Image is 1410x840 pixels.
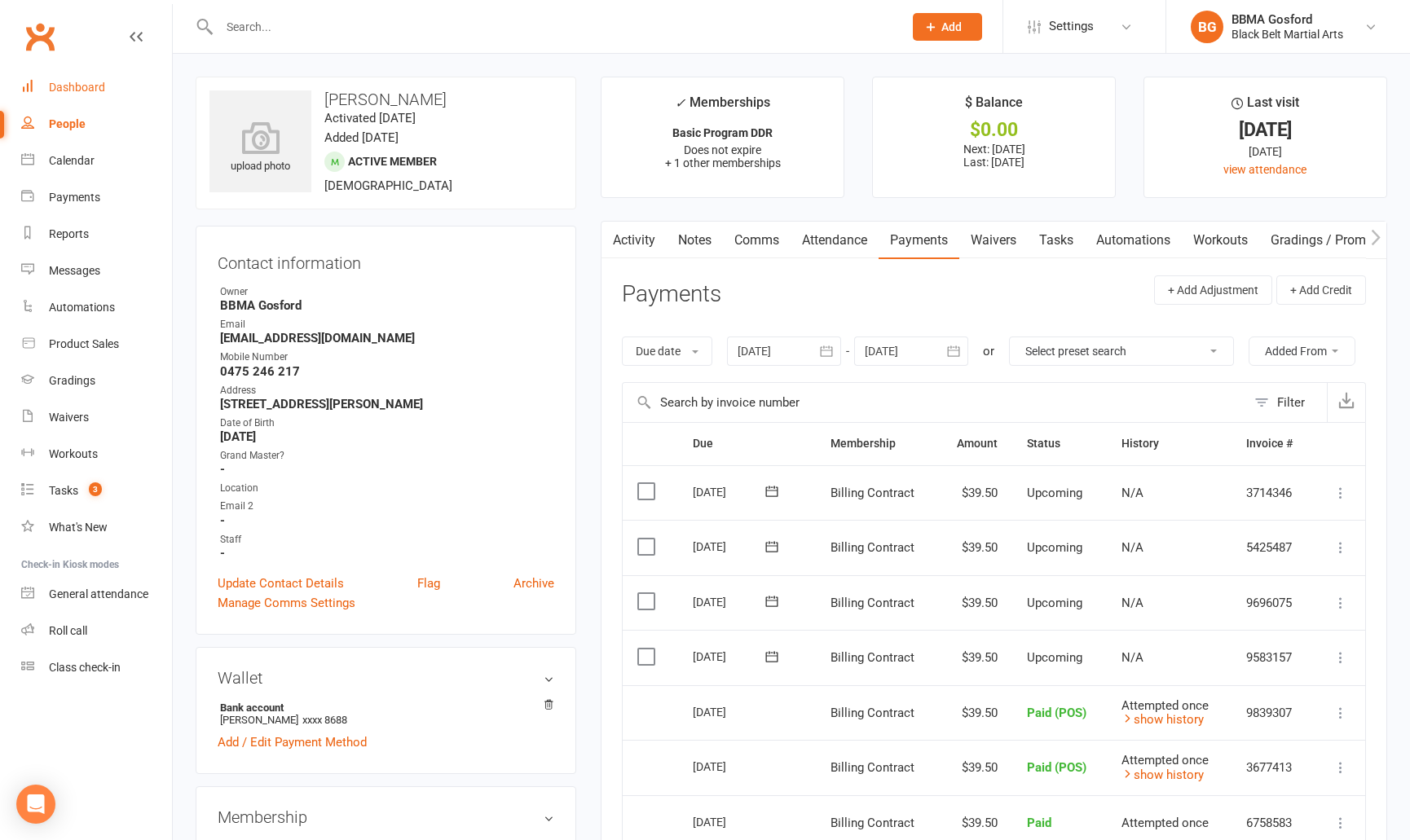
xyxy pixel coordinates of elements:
[693,479,768,504] div: [DATE]
[831,540,914,555] span: Billing Contract
[1232,423,1313,464] th: Invoice #
[678,423,816,464] th: Due
[965,92,1023,121] div: $ Balance
[89,482,102,496] span: 3
[937,520,1012,575] td: $39.50
[831,650,914,665] span: Billing Contract
[665,156,781,169] span: + 1 other memberships
[667,222,723,259] a: Notes
[21,326,172,363] a: Product Sales
[1121,816,1209,830] span: Attempted once
[831,486,914,500] span: Billing Contract
[220,499,554,514] div: Email 2
[1232,465,1313,521] td: 3714346
[220,284,554,300] div: Owner
[220,462,554,477] strong: -
[218,808,554,826] h3: Membership
[1154,275,1272,305] button: + Add Adjustment
[1121,698,1209,713] span: Attempted once
[937,465,1012,521] td: $39.50
[49,264,100,277] div: Messages
[816,423,937,464] th: Membership
[1232,92,1299,121] div: Last visit
[49,587,148,600] div: General attendance
[693,534,768,559] div: [DATE]
[888,121,1100,139] div: $0.00
[1027,816,1051,830] span: Paid
[49,374,95,387] div: Gradings
[879,222,959,259] a: Payments
[218,732,367,752] a: Add / Edit Payment Method
[220,481,554,496] div: Location
[1182,222,1259,259] a: Workouts
[1246,383,1327,422] button: Filter
[21,216,172,253] a: Reports
[888,143,1100,169] p: Next: [DATE] Last: [DATE]
[1232,12,1343,27] div: BBMA Gosford
[675,95,685,111] i: ✓
[937,740,1012,795] td: $39.50
[220,701,546,714] strong: Bank account
[1232,27,1343,42] div: Black Belt Martial Arts
[1027,596,1082,610] span: Upcoming
[1012,423,1108,464] th: Status
[49,411,89,424] div: Waivers
[218,699,554,728] li: [PERSON_NAME]
[220,429,554,444] strong: [DATE]
[220,331,554,345] strong: [EMAIL_ADDRESS][DOMAIN_NAME]
[1027,650,1082,665] span: Upcoming
[218,248,554,272] h3: Contact information
[675,92,770,122] div: Memberships
[1277,393,1305,412] div: Filter
[983,341,994,361] div: or
[21,143,172,179] a: Calendar
[209,90,562,108] h3: [PERSON_NAME]
[1027,486,1082,500] span: Upcoming
[831,596,914,610] span: Billing Contract
[693,809,768,834] div: [DATE]
[21,576,172,613] a: General attendance kiosk mode
[49,484,78,497] div: Tasks
[941,20,962,33] span: Add
[913,13,982,41] button: Add
[220,298,554,313] strong: BBMA Gosford
[220,383,554,398] div: Address
[831,760,914,775] span: Billing Contract
[1085,222,1182,259] a: Automations
[1232,520,1313,575] td: 5425487
[220,532,554,548] div: Staff
[220,364,554,379] strong: 0475 246 217
[1028,222,1085,259] a: Tasks
[684,143,761,156] span: Does not expire
[622,336,712,366] button: Due date
[513,574,554,593] a: Archive
[1121,650,1143,665] span: N/A
[21,363,172,399] a: Gradings
[324,111,416,125] time: Activated [DATE]
[49,521,108,534] div: What's New
[218,669,554,687] h3: Wallet
[1159,121,1372,139] div: [DATE]
[1276,275,1366,305] button: + Add Credit
[324,178,452,193] span: [DEMOGRAPHIC_DATA]
[220,416,554,431] div: Date of Birth
[1159,143,1372,161] div: [DATE]
[1121,540,1143,555] span: N/A
[937,630,1012,685] td: $39.50
[209,121,311,175] div: upload photo
[1107,423,1232,464] th: History
[49,81,105,94] div: Dashboard
[21,613,172,649] a: Roll call
[220,350,554,365] div: Mobile Number
[16,785,55,824] div: Open Intercom Messenger
[49,227,89,240] div: Reports
[49,661,121,674] div: Class check-in
[1121,486,1143,500] span: N/A
[723,222,791,259] a: Comms
[21,289,172,326] a: Automations
[1249,336,1355,366] button: Added From
[220,546,554,561] strong: -
[623,383,1246,422] input: Search by invoice number
[693,589,768,614] div: [DATE]
[937,423,1012,464] th: Amount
